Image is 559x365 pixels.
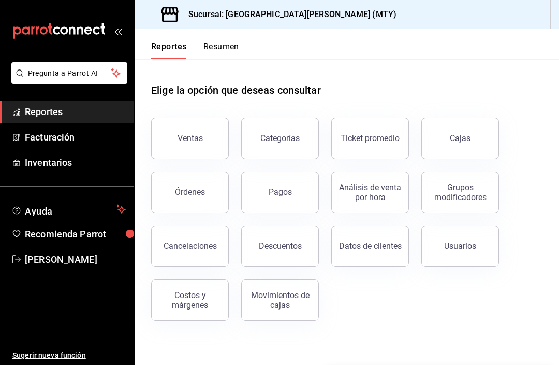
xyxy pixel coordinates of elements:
[259,241,302,251] div: Descuentos
[341,133,400,143] div: Ticket promedio
[25,203,112,216] span: Ayuda
[151,41,187,59] button: Reportes
[151,118,229,159] button: Ventas
[25,105,126,119] span: Reportes
[151,226,229,267] button: Cancelaciones
[241,279,319,321] button: Movimientos de cajas
[151,82,321,98] h1: Elige la opción que deseas consultar
[151,279,229,321] button: Costos y márgenes
[25,227,126,241] span: Recomienda Parrot
[248,290,312,310] div: Movimientos de cajas
[339,241,402,251] div: Datos de clientes
[421,172,499,213] button: Grupos modificadores
[151,172,229,213] button: Órdenes
[11,62,127,84] button: Pregunta a Parrot AI
[331,172,409,213] button: Análisis de venta por hora
[444,241,476,251] div: Usuarios
[428,182,492,202] div: Grupos modificadores
[158,290,222,310] div: Costos y márgenes
[114,27,122,35] button: open_drawer_menu
[12,350,126,361] span: Sugerir nueva función
[241,172,319,213] button: Pagos
[421,226,499,267] button: Usuarios
[7,75,127,86] a: Pregunta a Parrot AI
[338,182,402,202] div: Análisis de venta por hora
[269,187,292,197] div: Pagos
[25,156,126,170] span: Inventarios
[28,68,111,79] span: Pregunta a Parrot AI
[450,133,470,143] div: Cajas
[178,133,203,143] div: Ventas
[180,8,396,21] h3: Sucursal: [GEOGRAPHIC_DATA][PERSON_NAME] (MTY)
[25,130,126,144] span: Facturación
[260,133,300,143] div: Categorías
[25,252,126,266] span: [PERSON_NAME]
[164,241,217,251] div: Cancelaciones
[331,118,409,159] button: Ticket promedio
[151,41,239,59] div: navigation tabs
[175,187,205,197] div: Órdenes
[421,118,499,159] button: Cajas
[241,118,319,159] button: Categorías
[331,226,409,267] button: Datos de clientes
[241,226,319,267] button: Descuentos
[203,41,239,59] button: Resumen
